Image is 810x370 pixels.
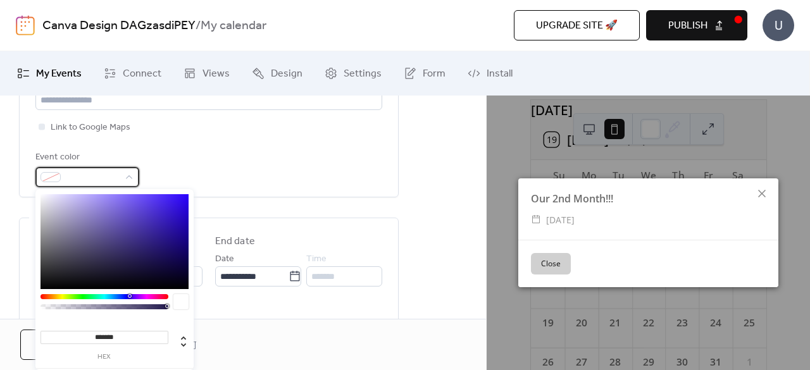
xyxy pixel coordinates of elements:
a: Canva Design DAGzasdiPEY [42,14,196,38]
span: Date [215,252,234,267]
a: My Events [8,56,91,90]
span: Connect [123,66,161,82]
button: Close [531,253,571,274]
a: Design [242,56,312,90]
a: Form [394,56,455,90]
b: / [196,14,201,38]
span: Design [271,66,302,82]
span: Install [487,66,513,82]
div: Our 2nd Month!!! [518,191,778,206]
b: My calendar [201,14,266,38]
span: [DATE] [546,213,575,228]
span: My Events [36,66,82,82]
label: hex [40,354,168,361]
div: U [763,9,794,41]
button: Publish [646,10,747,40]
a: Settings [315,56,391,90]
span: Publish [668,18,707,34]
span: Link to Google Maps [51,120,130,135]
span: Settings [344,66,382,82]
button: Upgrade site 🚀 [514,10,640,40]
div: Event color [35,150,137,165]
button: Cancel [20,330,103,360]
div: ​ [531,213,541,228]
a: Views [174,56,239,90]
span: Form [423,66,445,82]
div: End date [215,234,255,249]
span: Time [306,252,327,267]
img: logo [16,15,35,35]
a: Install [458,56,522,90]
span: Upgrade site 🚀 [536,18,618,34]
a: Connect [94,56,171,90]
span: Views [202,66,230,82]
